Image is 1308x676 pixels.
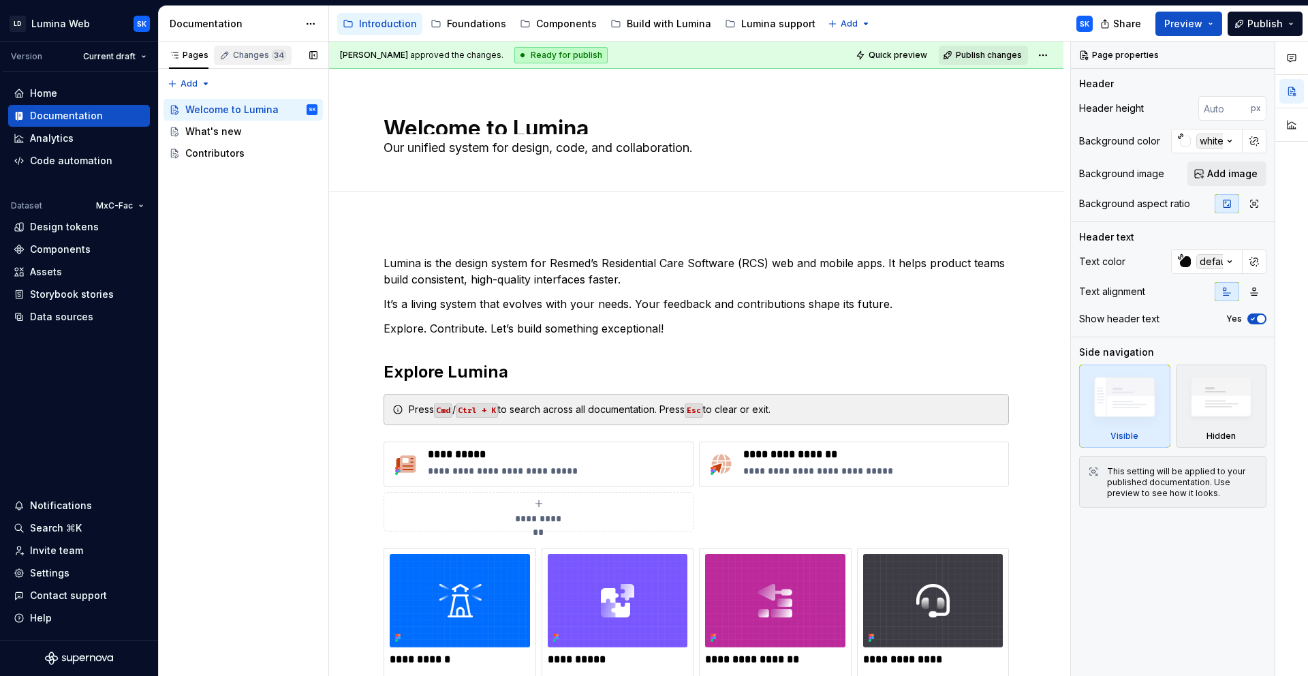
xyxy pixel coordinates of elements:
a: Welcome to LuminaSK [163,99,323,121]
div: Side navigation [1079,345,1154,359]
div: Show header text [1079,312,1159,326]
div: Text alignment [1079,285,1145,298]
div: Visible [1079,365,1170,448]
div: white [1196,134,1227,149]
span: Preview [1164,17,1202,31]
div: Header text [1079,230,1134,244]
span: Publish changes [956,50,1022,61]
div: Background aspect ratio [1079,197,1190,211]
button: Notifications [8,495,150,517]
button: Contact support [8,585,150,606]
div: Design tokens [30,220,99,234]
div: Background color [1079,134,1160,148]
div: Foundations [447,17,506,31]
div: Analytics [30,132,74,145]
a: Home [8,82,150,104]
div: Assets [30,265,62,279]
img: ee27d22c-c287-4fe3-aa94-0668e63bd667.png [390,554,530,647]
div: Lumina support [741,17,815,31]
a: Lumina support [719,13,821,35]
a: Analytics [8,127,150,149]
div: SK [309,103,316,117]
div: Contributors [185,147,245,160]
div: Welcome to Lumina [185,103,279,117]
button: Current draft [77,47,153,66]
div: Ready for publish [514,47,608,63]
code: Cmd [434,403,452,418]
div: Help [30,611,52,625]
a: Settings [8,562,150,584]
div: Page tree [337,10,821,37]
input: Auto [1198,96,1251,121]
span: Share [1113,17,1141,31]
div: Text color [1079,255,1125,268]
img: ac4ba8e5-fb80-4d12-bd69-aab9111083db.png [705,554,845,647]
div: Settings [30,566,69,580]
div: SK [1080,18,1089,29]
div: SK [137,18,146,29]
div: Notifications [30,499,92,512]
label: Yes [1226,313,1242,324]
button: Add image [1187,162,1266,186]
img: d836e5ce-4b7e-412c-b3d0-337739d1494a.png [548,554,688,647]
div: Changes [233,50,286,61]
textarea: Welcome to Lumina [381,112,1006,134]
div: Version [11,51,42,62]
a: Invite team [8,540,150,562]
div: What's new [185,125,242,138]
button: Add [824,14,875,33]
span: [PERSON_NAME] [340,50,408,60]
button: Add [163,74,215,93]
a: Build with Lumina [605,13,717,35]
button: Publish changes [939,46,1028,65]
span: MxC-Fac [96,200,133,211]
p: It’s a living system that evolves with your needs. Your feedback and contributions shape its future. [384,296,1009,312]
div: Dataset [11,200,42,211]
div: Documentation [30,109,103,123]
button: default [1171,249,1243,274]
div: Components [30,243,91,256]
div: LD [10,16,26,32]
a: Contributors [163,142,323,164]
div: default [1196,254,1234,269]
a: Components [8,239,150,260]
a: Assets [8,261,150,283]
strong: Explore Lumina [384,362,508,382]
span: Publish [1247,17,1283,31]
div: Hidden [1176,365,1267,448]
div: Page tree [163,99,323,164]
p: px [1251,103,1261,114]
div: Introduction [359,17,417,31]
p: Explore. Contribute. Let’s build something exceptional! [384,320,1009,337]
img: f2f20928-8df1-4a45-bbf6-b262cea49626.png [863,554,1003,647]
div: Visible [1110,431,1138,442]
a: Storybook stories [8,283,150,305]
div: Background image [1079,167,1164,181]
svg: Supernova Logo [45,651,113,665]
button: Search ⌘K [8,517,150,539]
a: Introduction [337,13,422,35]
div: Storybook stories [30,288,114,301]
a: Foundations [425,13,512,35]
span: Current draft [83,51,136,62]
button: Share [1093,12,1150,36]
button: Help [8,607,150,629]
button: LDLumina WebSK [3,9,155,38]
span: Add [181,78,198,89]
div: Data sources [30,310,93,324]
a: Code automation [8,150,150,172]
a: Data sources [8,306,150,328]
div: Home [30,87,57,100]
div: Invite team [30,544,83,557]
div: Press / to search across all documentation. Press to clear or exit. [409,403,1000,416]
textarea: Our unified system for design, code, and collaboration. [381,137,1006,159]
div: Pages [169,50,208,61]
button: Quick preview [852,46,933,65]
span: approved the changes. [340,50,503,61]
button: MxC-Fac [90,196,150,215]
img: ce1bdedf-f80e-4b7d-81f1-9237402f1518.png [705,448,738,480]
span: Add [841,18,858,29]
div: Documentation [170,17,298,31]
button: Preview [1155,12,1222,36]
